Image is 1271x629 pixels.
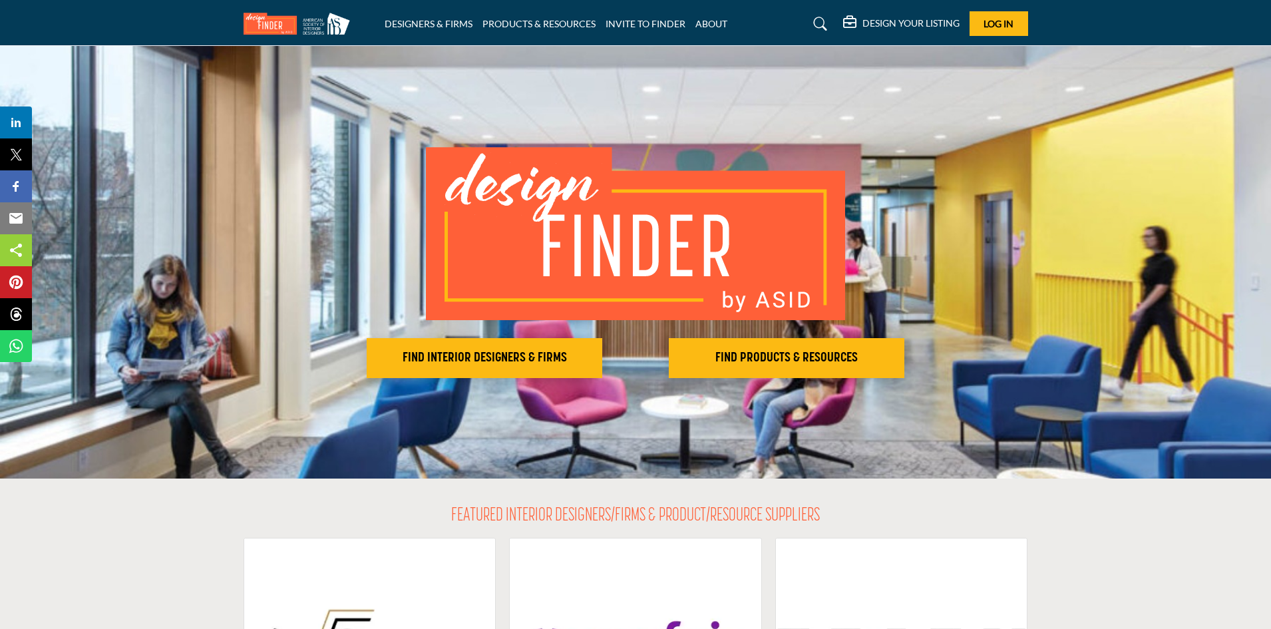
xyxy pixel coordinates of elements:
[669,338,904,378] button: FIND PRODUCTS & RESOURCES
[426,147,845,320] img: image
[843,16,960,32] div: DESIGN YOUR LISTING
[385,18,472,29] a: DESIGNERS & FIRMS
[673,350,900,366] h2: FIND PRODUCTS & RESOURCES
[451,505,820,528] h2: FEATURED INTERIOR DESIGNERS/FIRMS & PRODUCT/RESOURCE SUPPLIERS
[606,18,685,29] a: INVITE TO FINDER
[695,18,727,29] a: ABOUT
[244,13,357,35] img: Site Logo
[367,338,602,378] button: FIND INTERIOR DESIGNERS & FIRMS
[984,18,1013,29] span: Log In
[482,18,596,29] a: PRODUCTS & RESOURCES
[801,13,836,35] a: Search
[371,350,598,366] h2: FIND INTERIOR DESIGNERS & FIRMS
[970,11,1028,36] button: Log In
[862,17,960,29] h5: DESIGN YOUR LISTING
